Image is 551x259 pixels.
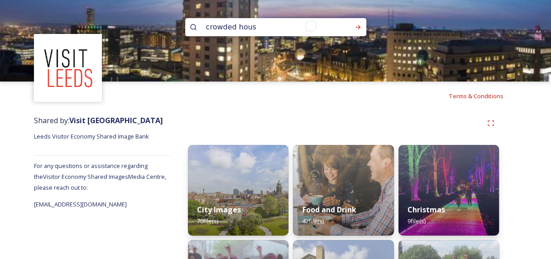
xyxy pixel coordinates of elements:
img: c294e068-9312-4111-b400-e8d78225eb03.jpg [293,145,393,235]
strong: Food and Drink [302,205,356,215]
span: 70 file(s) [197,217,218,225]
strong: City Images [197,205,241,215]
img: download%20(3).png [35,35,101,101]
img: b31ebafd-3048-46ba-81ca-2db6d970c8af.jpg [398,145,499,235]
strong: Christmas [407,205,445,215]
span: [EMAIL_ADDRESS][DOMAIN_NAME] [34,200,127,208]
span: For any questions or assistance regarding the Visitor Economy Shared Images Media Centre, please ... [34,162,166,192]
span: 9 file(s) [407,217,426,225]
img: b038c16e-5de4-4e50-b566-40b0484159a7.jpg [188,145,288,235]
input: To enrich screen reader interactions, please activate Accessibility in Grammarly extension settings [201,17,326,37]
span: 42 file(s) [302,217,323,225]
